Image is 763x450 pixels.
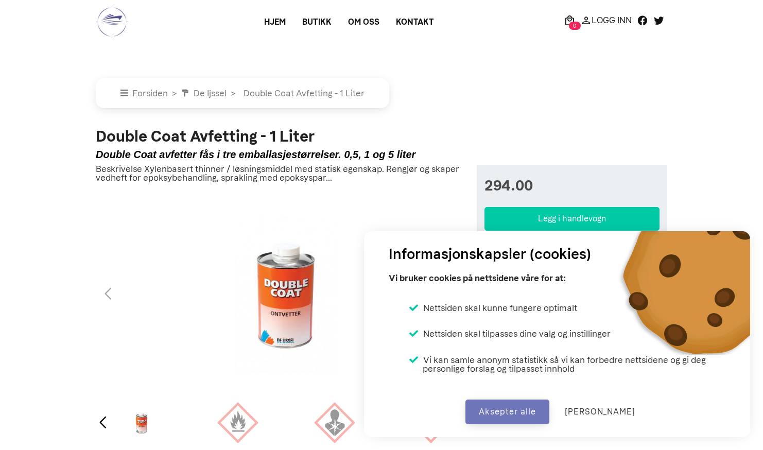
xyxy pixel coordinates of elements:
[96,411,110,434] div: Previous slide
[389,269,566,287] p: Vi bruker cookies på nettsidene våre for at:
[120,88,168,98] a: Forsiden
[561,14,578,26] a: 0
[96,149,477,160] h5: Double Coat avfetter fås i tre emballasjestørrelser. 0,5, 1 og 5 liter
[551,400,649,424] button: [PERSON_NAME]
[409,355,725,373] li: Vi kan samle anonym statistikk så vi kan forbedre nettsidene og gi deg personlige forslag og tilp...
[294,13,340,31] a: Butikk
[578,14,634,26] a: Logg Inn
[96,129,477,144] h2: Double Coat Avfetting - 1 Liter
[96,5,128,39] img: logo
[409,329,611,338] li: Nettsiden skal tilpasses dine valg og instillinger
[193,402,284,443] div: 2 / 4
[569,22,581,30] span: 0
[96,165,477,182] p: Beskrivelse Xylenbasert thinner / løsningsmiddel med statisk egenskap. Rengjør og skaper vedheft ...
[96,78,667,108] nav: breadcrumb
[484,175,660,197] span: 294.00
[388,13,442,31] a: Kontakt
[289,402,380,443] div: 3 / 4
[96,191,477,397] div: 1 / 4
[239,88,365,98] a: Double Coat Avfetting - 1 Liter
[340,13,388,31] a: Om oss
[484,207,660,231] button: Legg i handlevogn
[465,400,549,424] button: Aksepter alle
[409,303,577,313] li: Nettsiden skal kunne fungere optimalt
[256,13,294,31] a: Hjem
[389,244,591,265] h3: Informasjonskapsler (cookies)
[96,402,187,443] div: 1 / 4
[181,88,227,98] a: De Ijssel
